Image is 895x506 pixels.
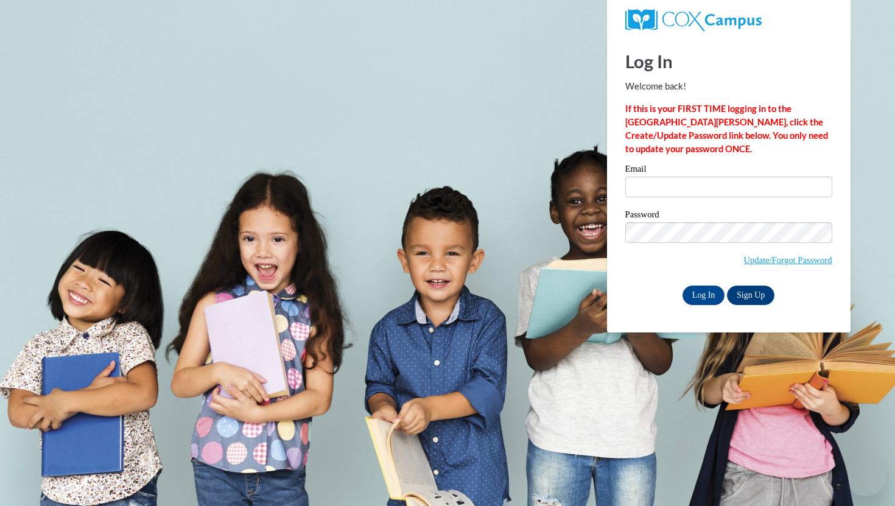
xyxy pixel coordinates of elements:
img: COX Campus [625,9,762,31]
strong: If this is your FIRST TIME logging in to the [GEOGRAPHIC_DATA][PERSON_NAME], click the Create/Upd... [625,104,828,154]
iframe: Button to launch messaging window [846,457,885,496]
label: Password [625,210,832,222]
a: Sign Up [727,286,774,305]
input: Log In [683,286,725,305]
a: COX Campus [625,9,832,31]
a: Update/Forgot Password [743,255,832,265]
p: Welcome back! [625,80,832,93]
h1: Log In [625,49,832,74]
label: Email [625,164,832,177]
